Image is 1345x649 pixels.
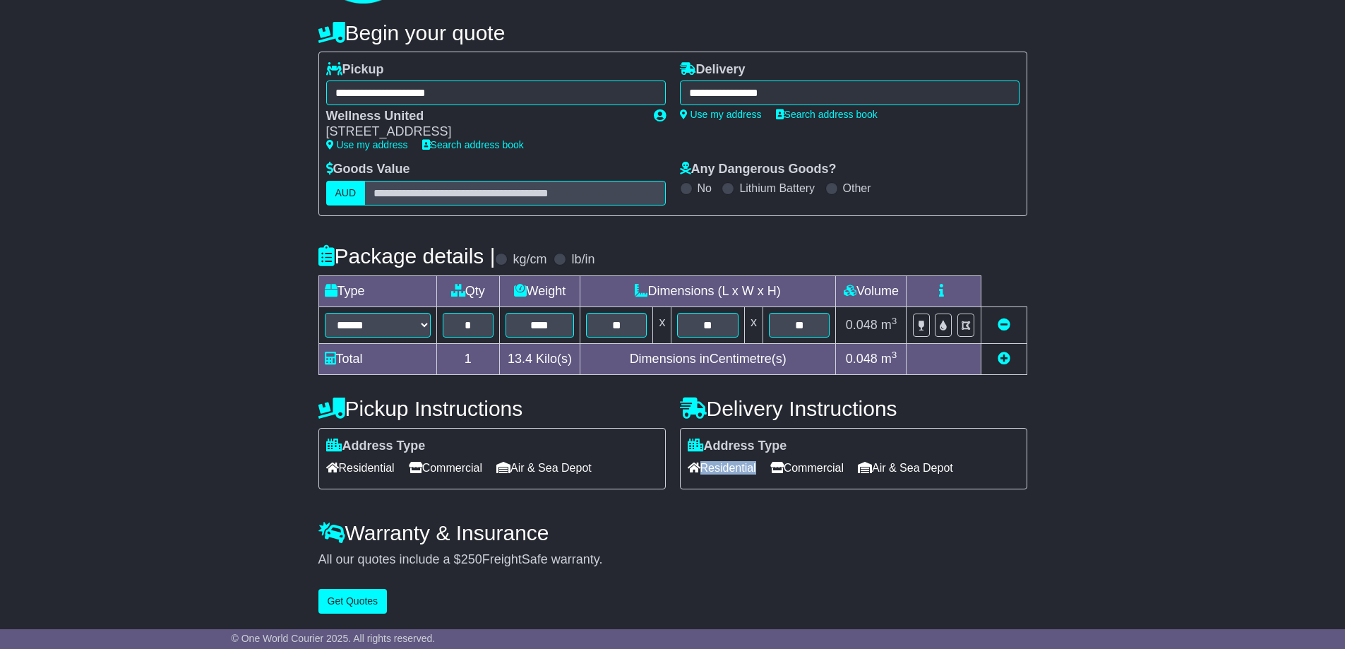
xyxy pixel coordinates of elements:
span: © One World Courier 2025. All rights reserved. [232,633,436,644]
div: Wellness United [326,109,640,124]
button: Get Quotes [318,589,388,614]
h4: Package details | [318,244,496,268]
label: lb/in [571,252,594,268]
h4: Delivery Instructions [680,397,1027,420]
label: No [698,181,712,195]
label: Any Dangerous Goods? [680,162,837,177]
td: Kilo(s) [499,343,580,374]
label: Goods Value [326,162,410,177]
h4: Pickup Instructions [318,397,666,420]
a: Search address book [422,139,524,150]
span: m [881,318,897,332]
td: Dimensions in Centimetre(s) [580,343,836,374]
span: Residential [326,457,395,479]
td: Total [318,343,436,374]
span: m [881,352,897,366]
span: Commercial [409,457,482,479]
a: Remove this item [998,318,1010,332]
label: Delivery [680,62,746,78]
td: Weight [499,275,580,306]
td: x [744,306,763,343]
label: Lithium Battery [739,181,815,195]
div: [STREET_ADDRESS] [326,124,640,140]
sup: 3 [892,350,897,360]
span: 0.048 [846,352,878,366]
a: Use my address [326,139,408,150]
label: Pickup [326,62,384,78]
label: Address Type [326,439,426,454]
label: AUD [326,181,366,206]
h4: Begin your quote [318,21,1027,44]
span: 13.4 [508,352,532,366]
td: Type [318,275,436,306]
a: Add new item [998,352,1010,366]
sup: 3 [892,316,897,326]
a: Use my address [680,109,762,120]
td: Volume [836,275,907,306]
td: x [653,306,671,343]
span: Air & Sea Depot [496,457,592,479]
a: Search address book [776,109,878,120]
span: 0.048 [846,318,878,332]
td: Qty [436,275,499,306]
span: Residential [688,457,756,479]
div: All our quotes include a $ FreightSafe warranty. [318,552,1027,568]
label: Address Type [688,439,787,454]
span: Air & Sea Depot [858,457,953,479]
span: 250 [461,552,482,566]
td: 1 [436,343,499,374]
label: kg/cm [513,252,546,268]
h4: Warranty & Insurance [318,521,1027,544]
label: Other [843,181,871,195]
td: Dimensions (L x W x H) [580,275,836,306]
span: Commercial [770,457,844,479]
